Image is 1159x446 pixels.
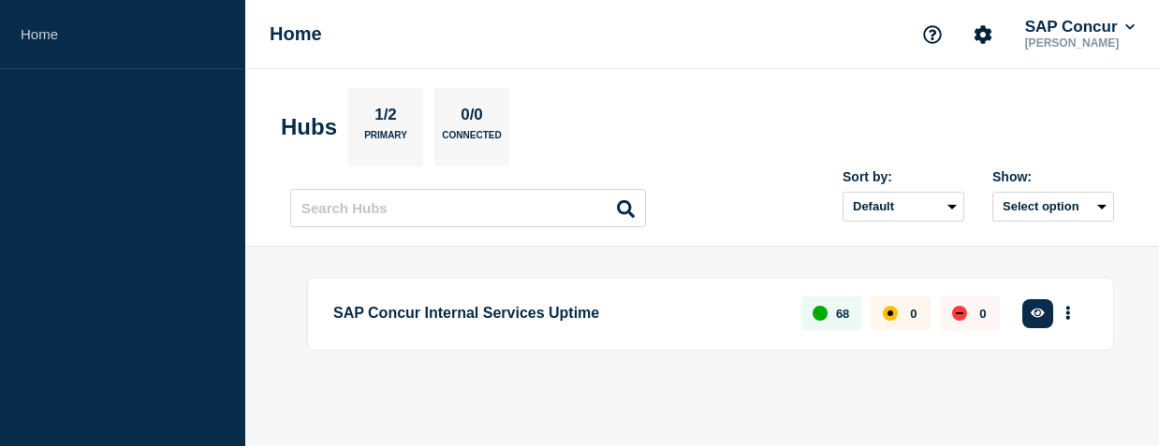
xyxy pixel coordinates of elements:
[813,306,828,321] div: up
[1021,18,1138,36] button: SAP Concur
[454,106,491,130] p: 0/0
[1056,296,1080,331] button: More actions
[442,130,501,150] p: Connected
[963,15,1003,54] button: Account settings
[836,307,849,321] p: 68
[843,169,964,184] div: Sort by:
[1021,36,1138,50] p: [PERSON_NAME]
[364,130,407,150] p: Primary
[290,189,646,227] input: Search Hubs
[979,307,986,321] p: 0
[913,15,952,54] button: Support
[883,306,898,321] div: affected
[992,192,1114,222] button: Select option
[910,307,917,321] p: 0
[333,296,780,331] p: SAP Concur Internal Services Uptime
[952,306,967,321] div: down
[368,106,404,130] p: 1/2
[270,23,322,45] h1: Home
[281,114,337,140] h2: Hubs
[843,192,964,222] select: Sort by
[992,169,1114,184] div: Show:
